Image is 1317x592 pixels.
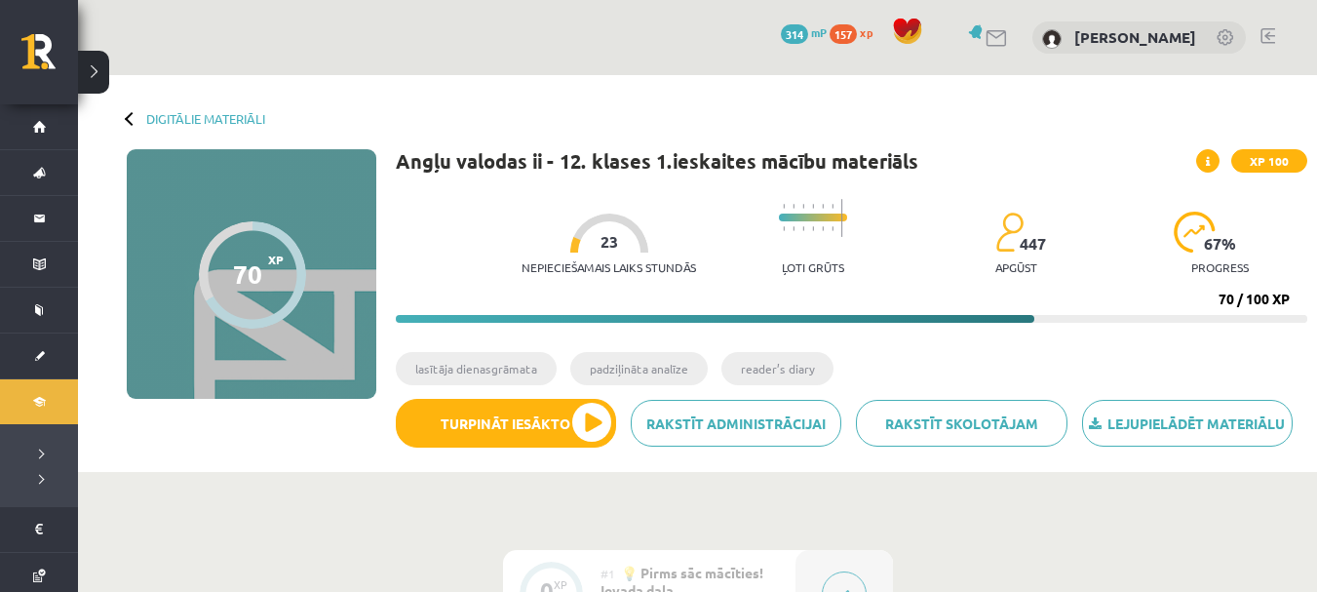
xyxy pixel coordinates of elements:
[793,226,794,231] img: icon-short-line-57e1e144782c952c97e751825c79c345078a6d821885a25fce030b3d8c18986b.svg
[802,204,804,209] img: icon-short-line-57e1e144782c952c97e751825c79c345078a6d821885a25fce030b3d8c18986b.svg
[783,204,785,209] img: icon-short-line-57e1e144782c952c97e751825c79c345078a6d821885a25fce030b3d8c18986b.svg
[832,226,833,231] img: icon-short-line-57e1e144782c952c97e751825c79c345078a6d821885a25fce030b3d8c18986b.svg
[554,579,567,590] div: XP
[781,24,808,44] span: 314
[811,24,827,40] span: mP
[600,566,615,581] span: #1
[812,204,814,209] img: icon-short-line-57e1e144782c952c97e751825c79c345078a6d821885a25fce030b3d8c18986b.svg
[146,111,265,126] a: Digitālie materiāli
[830,24,857,44] span: 157
[782,260,844,274] p: Ļoti grūts
[812,226,814,231] img: icon-short-line-57e1e144782c952c97e751825c79c345078a6d821885a25fce030b3d8c18986b.svg
[233,259,262,289] div: 70
[268,253,284,266] span: XP
[995,212,1024,253] img: students-c634bb4e5e11cddfef0936a35e636f08e4e9abd3cc4e673bd6f9a4125e45ecb1.svg
[396,399,616,448] button: Turpināt iesākto
[21,34,78,83] a: Rīgas 1. Tālmācības vidusskola
[822,226,824,231] img: icon-short-line-57e1e144782c952c97e751825c79c345078a6d821885a25fce030b3d8c18986b.svg
[830,24,882,40] a: 157 xp
[1191,260,1249,274] p: progress
[995,260,1037,274] p: apgūst
[721,352,833,385] li: reader’s diary
[522,260,696,274] p: Nepieciešamais laiks stundās
[631,400,841,447] a: Rakstīt administrācijai
[1231,149,1307,173] span: XP 100
[600,233,618,251] span: 23
[832,204,833,209] img: icon-short-line-57e1e144782c952c97e751825c79c345078a6d821885a25fce030b3d8c18986b.svg
[793,204,794,209] img: icon-short-line-57e1e144782c952c97e751825c79c345078a6d821885a25fce030b3d8c18986b.svg
[1042,29,1062,49] img: Tuong Khang Nguyen
[841,199,843,237] img: icon-long-line-d9ea69661e0d244f92f715978eff75569469978d946b2353a9bb055b3ed8787d.svg
[1074,27,1196,47] a: [PERSON_NAME]
[1020,235,1046,253] span: 447
[1204,235,1237,253] span: 67 %
[860,24,872,40] span: xp
[783,226,785,231] img: icon-short-line-57e1e144782c952c97e751825c79c345078a6d821885a25fce030b3d8c18986b.svg
[1082,400,1293,447] a: Lejupielādēt materiālu
[396,352,557,385] li: lasītāja dienasgrāmata
[802,226,804,231] img: icon-short-line-57e1e144782c952c97e751825c79c345078a6d821885a25fce030b3d8c18986b.svg
[781,24,827,40] a: 314 mP
[1174,212,1216,253] img: icon-progress-161ccf0a02000e728c5f80fcf4c31c7af3da0e1684b2b1d7c360e028c24a22f1.svg
[856,400,1066,447] a: Rakstīt skolotājam
[570,352,708,385] li: padziļināta analīze
[822,204,824,209] img: icon-short-line-57e1e144782c952c97e751825c79c345078a6d821885a25fce030b3d8c18986b.svg
[396,149,918,173] h1: Angļu valodas ii - 12. klases 1.ieskaites mācību materiāls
